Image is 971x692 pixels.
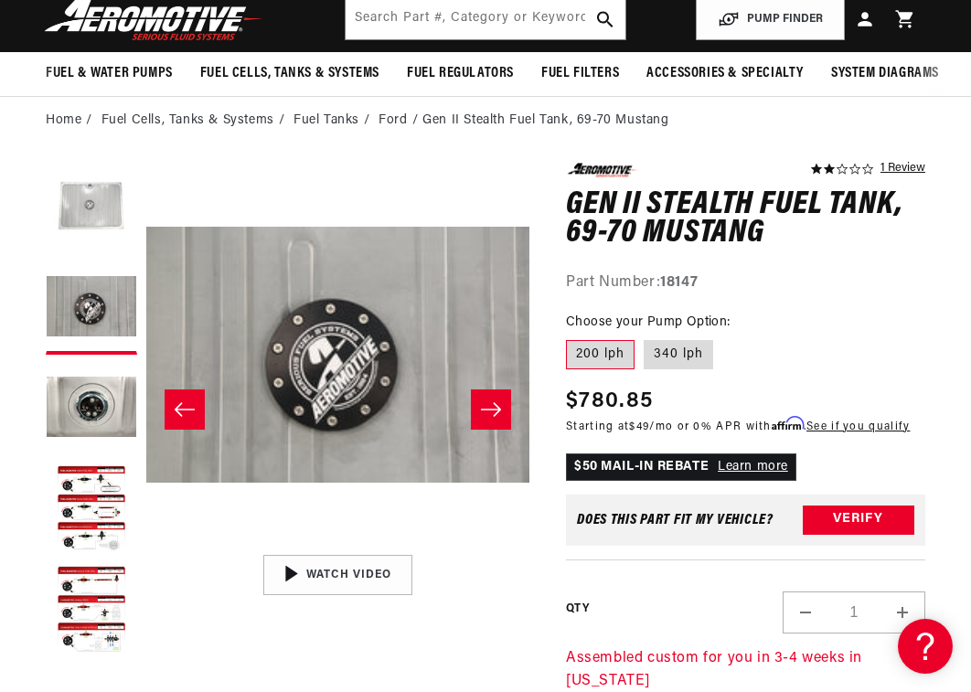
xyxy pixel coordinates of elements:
summary: Fuel Cells, Tanks & Systems [187,52,393,95]
label: 340 lph [644,340,713,369]
h1: Gen II Stealth Fuel Tank, 69-70 Mustang [566,191,925,249]
label: QTY [566,602,589,617]
li: Gen II Stealth Fuel Tank, 69-70 Mustang [422,111,668,131]
span: $780.85 [566,385,653,418]
button: Load image 5 in gallery view [46,565,137,656]
a: Ford [379,111,407,131]
button: Slide right [471,389,511,430]
p: $50 MAIL-IN REBATE [566,453,796,481]
div: Does This part fit My vehicle? [577,513,774,527]
span: Fuel Regulators [407,64,514,83]
strong: 18147 [660,275,698,290]
button: Load image 3 in gallery view [46,364,137,455]
button: Load image 2 in gallery view [46,263,137,355]
p: Starting at /mo or 0% APR with . [566,418,910,435]
a: Home [46,111,81,131]
span: Fuel Filters [541,64,619,83]
button: Load image 4 in gallery view [46,464,137,556]
button: Verify [803,506,914,535]
summary: Accessories & Specialty [633,52,817,95]
nav: breadcrumbs [46,111,925,131]
span: Affirm [772,417,804,431]
span: System Diagrams [831,64,939,83]
span: Fuel & Water Pumps [46,64,173,83]
media-gallery: Gallery Viewer [46,163,529,656]
li: Fuel Cells, Tanks & Systems [101,111,290,131]
summary: Fuel Filters [528,52,633,95]
span: $49 [629,421,649,432]
summary: Fuel Regulators [393,52,528,95]
summary: Fuel & Water Pumps [32,52,187,95]
button: Load image 1 in gallery view [46,163,137,254]
a: Learn more [718,460,788,474]
legend: Choose your Pump Option: [566,313,732,332]
a: Fuel Tanks [293,111,359,131]
a: See if you qualify - Learn more about Affirm Financing (opens in modal) [806,421,910,432]
div: Part Number: [566,271,925,295]
span: Accessories & Specialty [646,64,804,83]
button: Slide left [165,389,205,430]
span: Fuel Cells, Tanks & Systems [200,64,379,83]
a: 1 reviews [880,163,925,176]
summary: System Diagrams [817,52,953,95]
label: 200 lph [566,340,635,369]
